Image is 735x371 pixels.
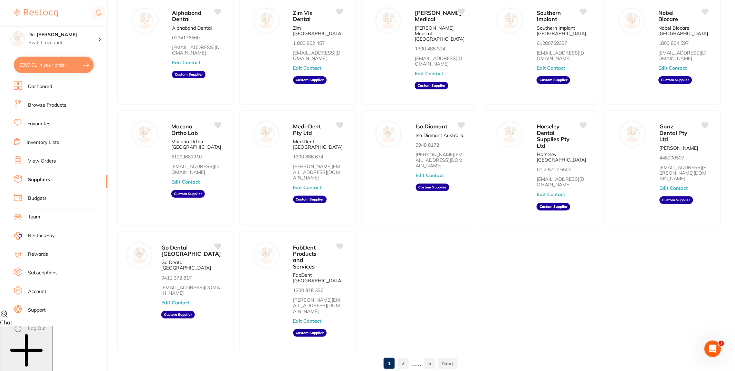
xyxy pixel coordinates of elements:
[14,232,55,240] a: RestocqPay
[415,25,465,42] p: [PERSON_NAME] Medical [GEOGRAPHIC_DATA]
[537,176,586,187] a: [EMAIL_ADDRESS][DOMAIN_NAME]
[28,307,46,314] a: Support
[660,165,708,181] a: [EMAIL_ADDRESS][PERSON_NAME][DOMAIN_NAME]
[28,102,66,109] a: Browse Products
[258,126,275,143] img: Medi-Dent Pty Ltd
[411,359,422,367] p: ......
[28,270,58,276] a: Subscriptions
[28,195,47,202] a: Budgets
[415,9,461,22] span: [PERSON_NAME] Medical
[171,123,198,136] span: Macono Ortho Lab
[14,232,22,240] img: RestocqPay
[537,25,586,36] p: Southern Implant [GEOGRAPHIC_DATA]
[719,341,724,346] span: 1
[424,357,436,370] a: 5
[293,139,343,150] p: MediDent [GEOGRAPHIC_DATA]
[537,50,586,61] a: [EMAIL_ADDRESS][DOMAIN_NAME]
[172,60,200,65] button: Edit Contact
[293,40,325,46] p: 1 800 802 457
[293,154,324,159] p: 1300 886 674
[537,65,565,71] button: Edit Contact
[537,76,570,84] aside: Custom Supplier
[660,145,698,151] p: [PERSON_NAME]
[660,155,685,160] p: 448200507
[502,12,518,29] img: Southern Implant
[659,76,692,84] aside: Custom Supplier
[293,196,327,203] aside: Custom Supplier
[258,12,275,29] img: Zim Vie Dental
[293,297,343,314] a: [PERSON_NAME][EMAIL_ADDRESS][DOMAIN_NAME]
[416,142,439,148] p: 9948 8172
[172,9,201,22] span: Alphabond Dental
[28,39,98,46] p: Switch account
[14,5,58,21] a: Restocq Logo
[415,71,443,76] button: Edit Contact
[28,214,40,221] a: Team
[293,244,317,270] span: FabDent Products and Services
[659,65,687,71] button: Edit Contact
[293,329,327,337] aside: Custom Supplier
[137,12,153,29] img: Alphabond Dental
[293,25,343,36] p: Zim [GEOGRAPHIC_DATA]
[14,323,105,334] button: Log Out
[380,12,397,29] img: Utech Medical
[659,50,708,61] a: [EMAIL_ADDRESS][DOMAIN_NAME]
[660,123,688,143] span: Gunz Dental Pty Ltd
[624,126,641,143] img: Gunz Dental Pty Ltd
[293,287,324,293] p: 1300 878 336
[660,185,688,191] button: Edit Contact
[14,57,94,73] button: $357.01 in your order
[537,203,570,211] aside: Custom Supplier
[172,71,206,78] aside: Custom Supplier
[537,40,567,46] p: 61280769337
[293,123,321,136] span: Medi-Dent Pty Ltd
[293,164,343,180] a: [PERSON_NAME][EMAIL_ADDRESS][DOMAIN_NAME]
[131,247,148,264] img: Go Dental NSW
[416,184,449,191] aside: Custom Supplier
[161,311,195,319] aside: Custom Supplier
[705,341,721,357] iframe: Intercom live chat
[659,25,708,36] p: Nobel Biocare [GEOGRAPHIC_DATA]
[171,154,202,159] p: 61299681910
[161,260,221,271] p: Go Dental [GEOGRAPHIC_DATA]
[293,9,313,22] span: Zim Vie Dental
[136,126,153,143] img: Macono Ortho Lab
[172,35,200,40] p: 0294176660
[537,152,586,163] p: Horseley [GEOGRAPHIC_DATA]
[28,83,52,90] a: Dashboard
[11,32,25,46] img: Dr. Kim Carr
[660,196,693,204] aside: Custom Supplier
[27,120,50,127] a: Favourites
[161,244,221,257] span: Go Dental [GEOGRAPHIC_DATA]
[416,133,464,138] p: Iso Diamant Australia
[14,9,58,17] img: Restocq Logo
[28,176,50,183] a: Suppliers
[161,275,192,281] p: 0411 372 817
[293,185,322,190] button: Edit Contact
[537,9,561,22] span: Southern Implant
[502,126,518,143] img: Horseley Dental Supplies Pty Ltd
[171,139,221,150] p: Macono Ortho [GEOGRAPHIC_DATA]
[293,50,343,61] a: [EMAIL_ADDRESS][DOMAIN_NAME]
[28,232,55,239] span: RestocqPay
[416,152,465,168] a: [PERSON_NAME][EMAIL_ADDRESS][DOMAIN_NAME]
[161,285,221,296] a: [EMAIL_ADDRESS][DOMAIN_NAME]
[28,325,46,332] a: Log Out
[172,25,212,31] p: Alphabond Dental
[384,357,395,370] a: 1
[27,139,59,146] a: Inventory Lists
[537,167,571,172] p: 61 2 8717 6500
[161,300,190,305] button: Edit Contact
[171,179,200,185] button: Edit Contact
[28,158,56,165] a: View Orders
[537,123,570,149] span: Horseley Dental Supplies Pty Ltd
[28,251,48,258] a: Rewards
[624,12,640,29] img: Nobel Biocare
[416,123,448,130] span: Iso Diamant
[415,46,445,51] p: 1300 488 324
[659,9,678,22] span: Nobel Biocare
[537,192,565,197] button: Edit Contact
[415,56,465,67] a: [EMAIL_ADDRESS][DOMAIN_NAME]
[293,65,322,71] button: Edit Contact
[415,82,448,89] aside: Custom Supplier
